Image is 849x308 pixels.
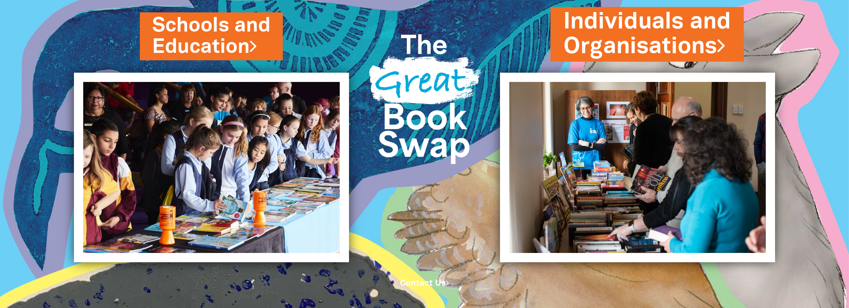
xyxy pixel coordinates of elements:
img: Great Bookswap logo [358,7,490,183]
a: Contact Us [400,280,449,287]
img: Schools and Education [74,73,349,262]
a: Schools andEducation [152,12,270,61]
img: Individuals and Organisations [500,73,775,262]
a: Individuals andOrganisations [563,6,731,62]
